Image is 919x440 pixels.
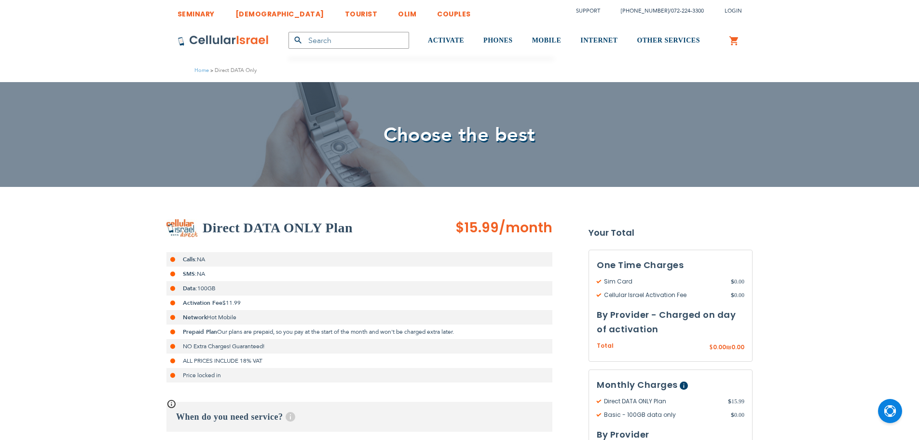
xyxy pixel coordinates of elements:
a: INTERNET [580,23,617,59]
span: $ [728,397,731,406]
input: Search [288,32,409,49]
span: Monthly Charges [597,379,678,391]
span: Help [680,382,688,390]
a: OLIM [398,2,416,20]
span: /month [499,218,552,238]
span: OTHER SERVICES [637,37,700,44]
a: SEMINARY [178,2,215,20]
span: Sim Card [597,277,731,286]
span: $ [731,411,734,419]
strong: SMS: [183,270,197,278]
a: Support [576,7,600,14]
strong: Calls: [183,255,197,263]
span: $ [731,291,734,299]
li: Price locked in [166,368,552,383]
a: MOBILE [532,23,562,59]
span: Login [725,7,742,14]
span: Our plans are prepaid, so you pay at the start of the month and won't be charged extra later. [217,328,454,336]
span: 0.00 [731,343,744,351]
a: [PHONE_NUMBER] [621,7,669,14]
strong: Activation Fee [183,299,222,307]
span: $ [731,277,734,286]
li: 100GB [166,281,552,296]
span: Total [597,341,614,351]
span: MOBILE [532,37,562,44]
li: Direct DATA Only [209,66,257,75]
span: 0.00 [713,343,726,351]
a: TOURIST [345,2,378,20]
a: [DEMOGRAPHIC_DATA] [235,2,324,20]
span: Hot Mobile [207,313,236,321]
span: 15.99 [728,397,744,406]
span: Help [286,412,295,422]
img: Cellular Israel Logo [178,35,269,46]
span: $11.99 [222,299,241,307]
span: 0.00 [731,277,744,286]
span: INTERNET [580,37,617,44]
a: COUPLES [437,2,471,20]
span: 0.00 [731,411,744,419]
strong: Data: [183,284,197,292]
span: Direct DATA ONLY Plan [597,397,728,406]
span: Choose the best [384,122,535,148]
span: $15.99 [455,218,499,237]
span: PHONES [483,37,513,44]
span: $ [709,343,713,352]
strong: Network [183,313,207,321]
span: Cellular Israel Activation Fee [597,291,731,299]
span: ACTIVATE [428,37,464,44]
h2: Direct DATA ONLY Plan [203,218,353,238]
span: ₪ [726,343,731,352]
img: Direct DATA Only [166,219,198,237]
strong: Your Total [589,226,753,240]
li: NO Extra Charges! Guaranteed! [166,339,552,354]
li: ALL PRICES INCLUDE 18% VAT [166,354,552,368]
span: Basic - 100GB data only [597,411,731,419]
a: 072-224-3300 [671,7,704,14]
span: 0.00 [731,291,744,299]
a: ACTIVATE [428,23,464,59]
li: NA [166,252,552,267]
a: Home [194,67,209,74]
h3: By Provider - Charged on day of activation [597,308,744,337]
h3: When do you need service? [166,402,552,432]
a: PHONES [483,23,513,59]
li: / [611,4,704,18]
li: NA [166,267,552,281]
strong: Prepaid Plan [183,328,217,336]
h3: One Time Charges [597,258,744,272]
a: OTHER SERVICES [637,23,700,59]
